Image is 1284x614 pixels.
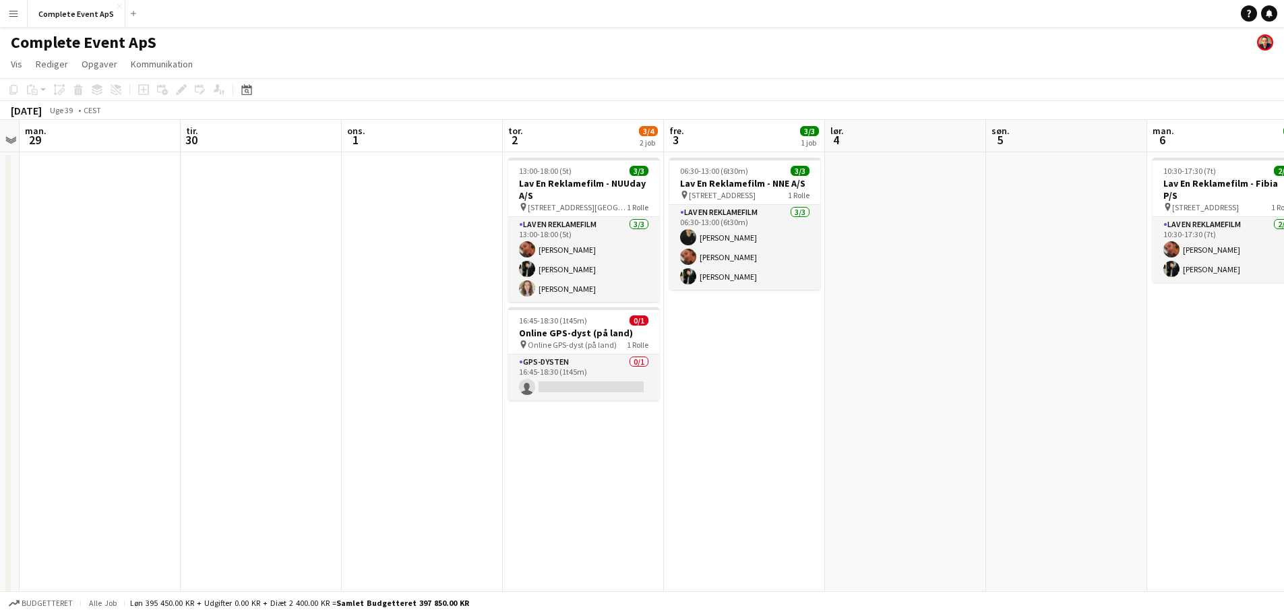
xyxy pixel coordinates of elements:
div: 2 job [640,137,657,148]
span: man. [1153,125,1174,137]
h3: Online GPS-dyst (på land) [508,327,659,339]
h1: Complete Event ApS [11,32,156,53]
span: 3/3 [791,166,809,176]
span: 2 [506,132,523,148]
div: 1 job [801,137,818,148]
a: Vis [5,55,28,73]
span: [STREET_ADDRESS][GEOGRAPHIC_DATA] [528,202,627,212]
div: [DATE] [11,104,42,117]
a: Opgaver [76,55,123,73]
app-card-role: GPS-dysten0/116:45-18:30 (1t45m) [508,355,659,400]
span: tir. [186,125,198,137]
button: Budgetteret [7,596,75,611]
span: Samlet budgetteret 397 850.00 KR [336,598,469,608]
span: Rediger [36,58,68,70]
span: 06:30-13:00 (6t30m) [680,166,748,176]
div: Løn 395 450.00 KR + Udgifter 0.00 KR + Diæt 2 400.00 KR = [130,598,469,608]
span: 3/4 [639,126,658,136]
span: man. [25,125,47,137]
app-user-avatar: Christian Brøckner [1257,34,1273,51]
a: Rediger [30,55,73,73]
span: 0/1 [630,315,648,326]
app-job-card: 16:45-18:30 (1t45m)0/1Online GPS-dyst (på land) Online GPS-dyst (på land)1 RolleGPS-dysten0/116:4... [508,307,659,400]
app-job-card: 13:00-18:00 (5t)3/3Lav En Reklamefilm - NUUday A/S [STREET_ADDRESS][GEOGRAPHIC_DATA]1 RolleLav En... [508,158,659,302]
span: Vis [11,58,22,70]
span: tor. [508,125,523,137]
span: 4 [828,132,844,148]
span: 1 [345,132,365,148]
span: 5 [989,132,1010,148]
span: 1 Rolle [627,202,648,212]
h3: Lav En Reklamefilm - NUUday A/S [508,177,659,202]
app-card-role: Lav En Reklamefilm3/306:30-13:00 (6t30m)[PERSON_NAME][PERSON_NAME][PERSON_NAME] [669,205,820,290]
span: 13:00-18:00 (5t) [519,166,572,176]
span: [STREET_ADDRESS] [689,190,756,200]
span: Opgaver [82,58,117,70]
span: 1 Rolle [788,190,809,200]
app-card-role: Lav En Reklamefilm3/313:00-18:00 (5t)[PERSON_NAME][PERSON_NAME][PERSON_NAME] [508,217,659,302]
span: 3 [667,132,684,148]
span: 10:30-17:30 (7t) [1163,166,1216,176]
span: Kommunikation [131,58,193,70]
span: Online GPS-dyst (på land) [528,340,617,350]
span: 6 [1151,132,1174,148]
span: 3/3 [630,166,648,176]
span: ons. [347,125,365,137]
span: 3/3 [800,126,819,136]
span: Alle job [86,598,119,608]
app-job-card: 06:30-13:00 (6t30m)3/3Lav En Reklamefilm - NNE A/S [STREET_ADDRESS]1 RolleLav En Reklamefilm3/306... [669,158,820,290]
span: 16:45-18:30 (1t45m) [519,315,587,326]
span: 1 Rolle [627,340,648,350]
button: Complete Event ApS [28,1,125,27]
span: 30 [184,132,198,148]
h3: Lav En Reklamefilm - NNE A/S [669,177,820,189]
span: fre. [669,125,684,137]
span: 29 [23,132,47,148]
span: Uge 39 [44,105,78,115]
span: Budgetteret [22,598,73,608]
span: lør. [830,125,844,137]
a: Kommunikation [125,55,198,73]
span: søn. [991,125,1010,137]
div: CEST [84,105,101,115]
span: [STREET_ADDRESS] [1172,202,1239,212]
